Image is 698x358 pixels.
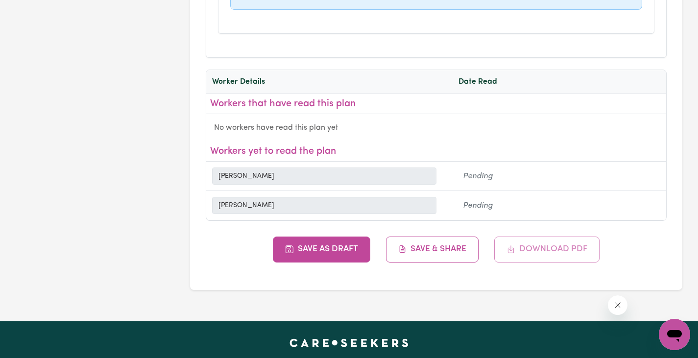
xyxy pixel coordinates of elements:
span: Pending [463,200,493,212]
div: No workers have read this plan yet [206,114,666,142]
button: Save & Share [386,237,479,262]
a: Careseekers home page [289,339,409,347]
h3: Workers that have read this plan [210,98,662,110]
div: Worker Details [212,76,458,88]
iframe: Close message [608,295,627,315]
span: Need any help? [6,7,59,15]
iframe: Button to launch messaging window [659,319,690,350]
button: Save as Draft [273,237,370,262]
span: Pending [463,170,493,182]
h3: Workers yet to read the plan [210,145,662,157]
div: Date Read [458,76,526,88]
